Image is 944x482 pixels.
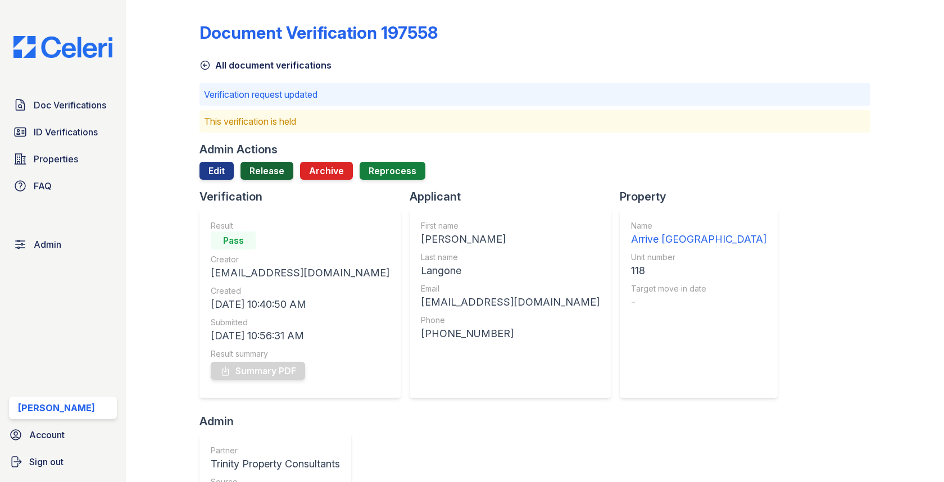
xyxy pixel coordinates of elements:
[211,348,389,360] div: Result summary
[211,317,389,328] div: Submitted
[9,94,117,116] a: Doc Verifications
[631,263,766,279] div: 118
[211,285,389,297] div: Created
[211,254,389,265] div: Creator
[211,220,389,231] div: Result
[199,189,410,204] div: Verification
[9,233,117,256] a: Admin
[421,294,600,310] div: [EMAIL_ADDRESS][DOMAIN_NAME]
[199,142,278,157] div: Admin Actions
[421,263,600,279] div: Langone
[620,189,787,204] div: Property
[199,162,234,180] a: Edit
[631,294,766,310] div: -
[300,162,353,180] button: Archive
[9,121,117,143] a: ID Verifications
[34,238,61,251] span: Admin
[421,315,600,326] div: Phone
[410,189,620,204] div: Applicant
[204,115,865,128] p: This verification is held
[211,265,389,281] div: [EMAIL_ADDRESS][DOMAIN_NAME]
[631,283,766,294] div: Target move in date
[240,162,293,180] a: Release
[18,401,95,415] div: [PERSON_NAME]
[211,445,340,456] div: Partner
[211,456,340,472] div: Trinity Property Consultants
[9,175,117,197] a: FAQ
[360,162,425,180] button: Reprocess
[631,220,766,231] div: Name
[199,413,360,429] div: Admin
[29,455,63,469] span: Sign out
[211,231,256,249] div: Pass
[34,98,106,112] span: Doc Verifications
[421,283,600,294] div: Email
[34,179,52,193] span: FAQ
[4,451,121,473] a: Sign out
[631,252,766,263] div: Unit number
[34,125,98,139] span: ID Verifications
[211,328,389,344] div: [DATE] 10:56:31 AM
[199,22,438,43] div: Document Verification 197558
[4,424,121,446] a: Account
[421,231,600,247] div: [PERSON_NAME]
[421,252,600,263] div: Last name
[421,220,600,231] div: First name
[29,428,65,442] span: Account
[4,36,121,58] img: CE_Logo_Blue-a8612792a0a2168367f1c8372b55b34899dd931a85d93a1a3d3e32e68fde9ad4.png
[631,231,766,247] div: Arrive [GEOGRAPHIC_DATA]
[34,152,78,166] span: Properties
[9,148,117,170] a: Properties
[199,58,332,72] a: All document verifications
[211,297,389,312] div: [DATE] 10:40:50 AM
[204,88,865,101] p: Verification request updated
[421,326,600,342] div: [PHONE_NUMBER]
[631,220,766,247] a: Name Arrive [GEOGRAPHIC_DATA]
